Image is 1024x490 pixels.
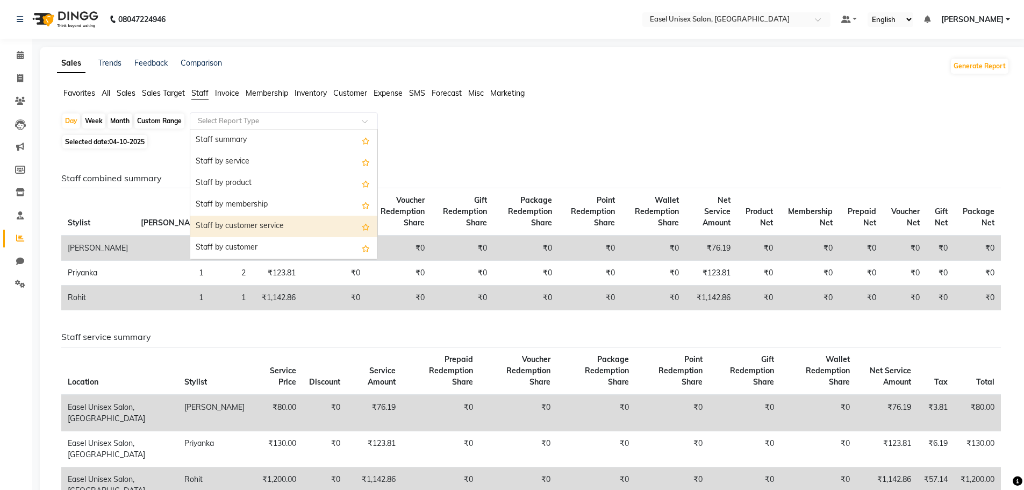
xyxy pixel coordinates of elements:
span: Wallet Redemption Share [635,195,679,228]
td: ₹0 [302,286,367,310]
td: ₹0 [558,261,621,286]
span: Add this report to Favorites List [362,134,370,147]
td: Easel Unisex Salon, [GEOGRAPHIC_DATA] [61,431,178,467]
div: Staff by customer [190,237,377,259]
td: ₹0 [493,286,558,310]
a: Trends [98,58,121,68]
td: ₹0 [367,236,431,261]
td: 1 [134,236,210,261]
td: ₹0 [493,261,558,286]
td: ₹0 [621,286,685,310]
span: All [102,88,110,98]
td: ₹0 [302,261,367,286]
td: ₹0 [635,395,709,431]
td: ₹130.00 [954,431,1001,467]
span: Voucher Redemption Share [381,195,425,228]
td: ₹0 [780,395,856,431]
ng-dropdown-panel: Options list [190,129,378,259]
td: ₹0 [431,236,493,261]
span: Net Service Amount [870,366,911,387]
span: Gift Redemption Share [443,195,487,228]
td: ₹0 [493,236,558,261]
td: ₹0 [839,286,883,310]
div: Day [62,113,80,129]
td: ₹0 [558,286,621,310]
span: Gift Redemption Share [730,354,774,387]
span: Membership Net [788,207,833,228]
td: 2 [210,261,252,286]
span: Marketing [490,88,525,98]
td: ₹0 [839,261,883,286]
span: Location [68,377,98,387]
td: ₹0 [954,236,1001,261]
td: ₹0 [926,261,954,286]
td: ₹80.00 [954,395,1001,431]
td: ₹0 [431,286,493,310]
span: Forecast [432,88,462,98]
span: Inventory [295,88,327,98]
td: ₹6.19 [918,431,954,467]
span: Expense [374,88,403,98]
td: ₹123.81 [252,261,302,286]
span: Misc [468,88,484,98]
td: ₹0 [367,286,431,310]
td: ₹0 [954,286,1001,310]
span: Total [976,377,994,387]
td: ₹0 [557,395,635,431]
div: Week [82,113,105,129]
td: Rohit [61,286,134,310]
h6: Staff service summary [61,332,1001,342]
td: ₹0 [926,286,954,310]
td: 1 [210,286,252,310]
div: Staff by membership [190,194,377,216]
span: Net Service Amount [703,195,731,228]
span: Selected date: [62,135,147,148]
td: ₹0 [621,261,685,286]
td: ₹0 [779,236,839,261]
span: Point Redemption Share [658,354,703,387]
td: ₹0 [737,286,779,310]
span: Favorites [63,88,95,98]
span: Add this report to Favorites List [362,177,370,190]
td: 1 [134,261,210,286]
td: ₹0 [737,261,779,286]
span: Sales [117,88,135,98]
div: Staff by service [190,151,377,173]
div: Staff by customer service [190,216,377,237]
b: 08047224946 [118,4,166,34]
span: SMS [409,88,425,98]
span: 04-10-2025 [109,138,145,146]
span: Invoice [215,88,239,98]
td: ₹1,142.86 [252,286,302,310]
td: [PERSON_NAME] [61,236,134,261]
td: ₹3.81 [918,395,954,431]
td: ₹0 [635,431,709,467]
img: logo [27,4,101,34]
span: [PERSON_NAME] [141,218,203,228]
span: Prepaid Net [848,207,876,228]
td: ₹123.81 [347,431,402,467]
td: ₹0 [621,236,685,261]
td: ₹0 [779,286,839,310]
span: Staff [191,88,209,98]
td: ₹0 [303,431,347,467]
td: ₹76.19 [856,395,918,431]
div: Custom Range [134,113,184,129]
td: ₹0 [954,261,1001,286]
td: ₹76.19 [347,395,402,431]
td: ₹0 [926,236,954,261]
td: Easel Unisex Salon, [GEOGRAPHIC_DATA] [61,395,178,431]
a: Feedback [134,58,168,68]
td: ₹0 [883,286,926,310]
span: Package Redemption Share [585,354,629,387]
h6: Staff combined summary [61,173,1001,183]
span: Package Redemption Share [508,195,552,228]
span: Point Redemption Share [571,195,615,228]
span: Stylist [184,377,207,387]
div: Staff by product [190,173,377,194]
td: ₹0 [883,236,926,261]
span: Add this report to Favorites List [362,242,370,254]
td: ₹0 [709,395,780,431]
td: ₹0 [431,261,493,286]
span: Prepaid Redemption Share [429,354,473,387]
